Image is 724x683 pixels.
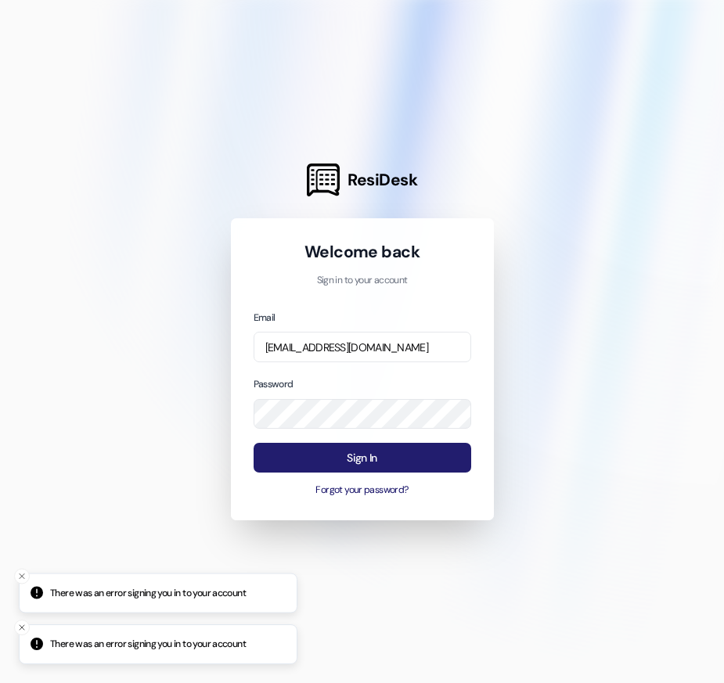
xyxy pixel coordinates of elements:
[348,169,417,191] span: ResiDesk
[254,443,471,473] button: Sign In
[254,274,471,288] p: Sign in to your account
[14,568,30,584] button: Close toast
[254,332,471,362] input: name@example.com
[307,164,340,196] img: ResiDesk Logo
[50,638,246,652] p: There was an error signing you in to your account
[254,311,276,324] label: Email
[50,586,246,600] p: There was an error signing you in to your account
[254,483,471,498] button: Forgot your password?
[14,620,30,635] button: Close toast
[254,378,294,390] label: Password
[254,241,471,263] h1: Welcome back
